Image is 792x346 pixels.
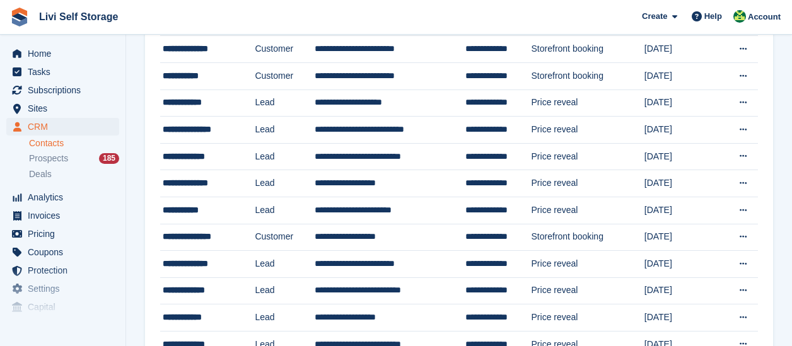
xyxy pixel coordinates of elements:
[6,45,119,62] a: menu
[532,117,644,144] td: Price reveal
[6,243,119,261] a: menu
[255,143,315,170] td: Lead
[6,280,119,297] a: menu
[99,153,119,164] div: 185
[532,277,644,304] td: Price reveal
[255,62,315,89] td: Customer
[644,197,717,224] td: [DATE]
[6,298,119,316] a: menu
[532,36,644,63] td: Storefront booking
[644,251,717,278] td: [DATE]
[255,277,315,304] td: Lead
[532,143,644,170] td: Price reveal
[29,137,119,149] a: Contacts
[28,118,103,136] span: CRM
[28,225,103,243] span: Pricing
[255,251,315,278] td: Lead
[255,170,315,197] td: Lead
[255,89,315,117] td: Lead
[28,188,103,206] span: Analytics
[255,117,315,144] td: Lead
[255,304,315,332] td: Lead
[704,10,722,23] span: Help
[532,197,644,224] td: Price reveal
[644,62,717,89] td: [DATE]
[255,224,315,251] td: Customer
[532,224,644,251] td: Storefront booking
[28,262,103,279] span: Protection
[642,10,667,23] span: Create
[6,63,119,81] a: menu
[255,36,315,63] td: Customer
[29,153,68,164] span: Prospects
[28,81,103,99] span: Subscriptions
[733,10,746,23] img: Alex Handyside
[28,100,103,117] span: Sites
[644,89,717,117] td: [DATE]
[644,36,717,63] td: [DATE]
[28,280,103,297] span: Settings
[28,45,103,62] span: Home
[532,62,644,89] td: Storefront booking
[29,168,119,181] a: Deals
[644,277,717,304] td: [DATE]
[532,251,644,278] td: Price reveal
[34,6,123,27] a: Livi Self Storage
[532,89,644,117] td: Price reveal
[644,143,717,170] td: [DATE]
[255,197,315,224] td: Lead
[748,11,781,23] span: Account
[6,81,119,99] a: menu
[28,298,103,316] span: Capital
[10,8,29,26] img: stora-icon-8386f47178a22dfd0bd8f6a31ec36ba5ce8667c1dd55bd0f319d3a0aa187defe.svg
[6,225,119,243] a: menu
[29,168,52,180] span: Deals
[6,262,119,279] a: menu
[6,100,119,117] a: menu
[28,63,103,81] span: Tasks
[6,207,119,224] a: menu
[532,304,644,332] td: Price reveal
[644,224,717,251] td: [DATE]
[28,207,103,224] span: Invoices
[29,152,119,165] a: Prospects 185
[6,188,119,206] a: menu
[644,117,717,144] td: [DATE]
[532,170,644,197] td: Price reveal
[6,118,119,136] a: menu
[644,304,717,332] td: [DATE]
[28,243,103,261] span: Coupons
[644,170,717,197] td: [DATE]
